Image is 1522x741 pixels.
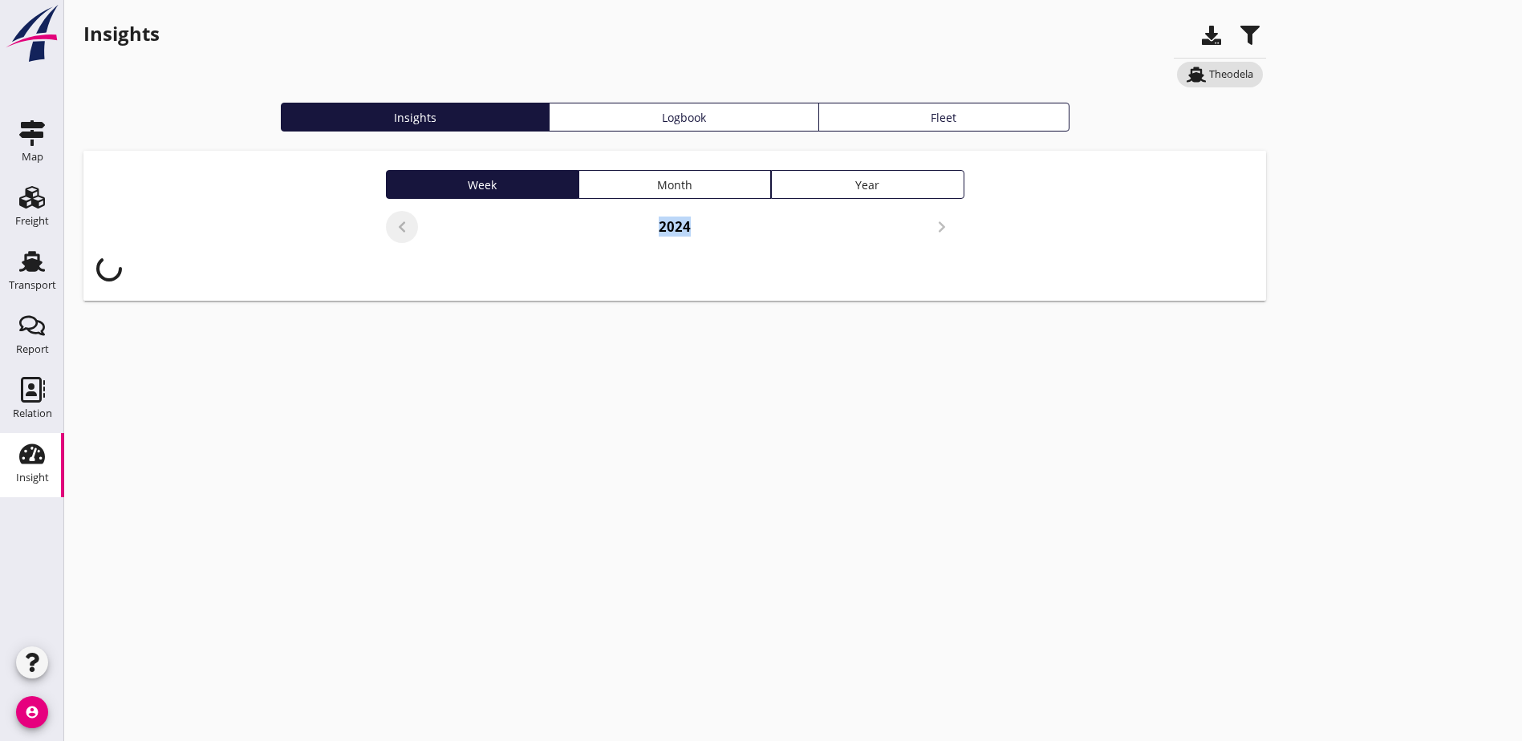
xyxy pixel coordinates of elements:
[281,103,550,132] a: Insights
[1209,67,1253,83] font: Theodela
[386,170,578,199] button: Week
[549,103,819,132] a: Logbook
[818,103,1070,132] a: Fleet
[556,109,812,126] div: Logbook
[13,408,52,419] div: Relation
[586,176,764,193] div: Month
[826,109,1063,126] div: Fleet
[288,109,542,126] div: Insights
[659,217,691,236] b: 2024
[83,19,160,91] h1: Insights
[578,170,771,199] button: Month
[3,4,61,63] img: logo-small.a267ee39.svg
[771,170,964,199] button: Year
[9,280,56,290] div: Transport
[16,696,48,728] i: account_circle
[16,472,49,483] div: Insight
[393,176,571,193] div: Week
[22,152,43,162] div: Map
[16,344,49,354] div: Report
[15,216,49,226] div: Freight
[778,176,956,193] div: Year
